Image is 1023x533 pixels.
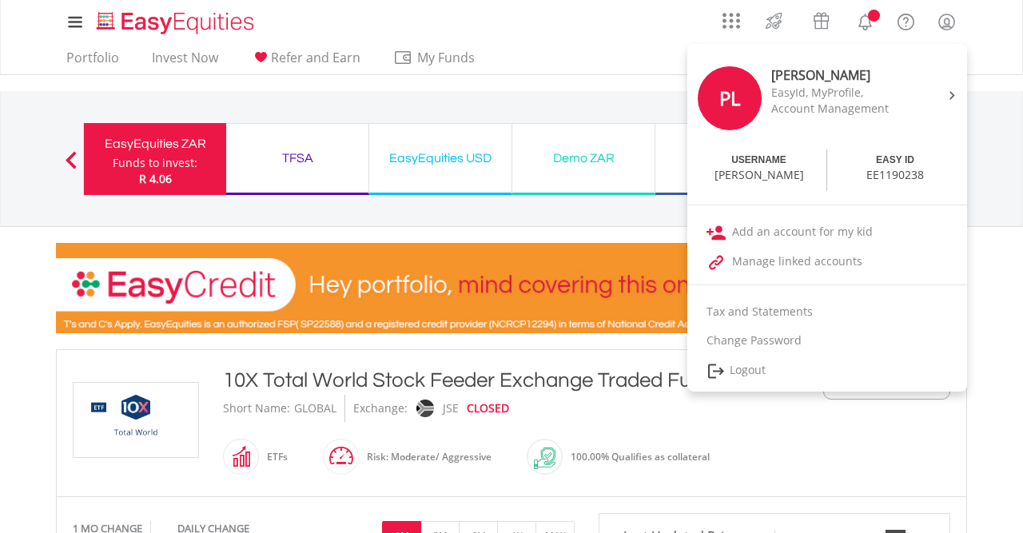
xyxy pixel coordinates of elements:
[715,167,804,183] div: [PERSON_NAME]
[94,10,261,36] img: EasyEquities_Logo.png
[687,297,967,326] a: Tax and Statements
[56,243,967,333] img: EasyCredit Promotion Banner
[76,383,196,457] img: EQU.ZA.GLOBAL.png
[731,153,786,167] div: USERNAME
[886,4,926,36] a: FAQ's and Support
[90,4,261,36] a: Home page
[60,50,125,74] a: Portfolio
[571,450,710,463] span: 100.00% Qualifies as collateral
[687,326,967,355] a: Change Password
[294,395,336,422] div: GLOBAL
[393,47,498,68] span: My Funds
[145,50,225,74] a: Invest Now
[866,167,924,183] div: EE1190238
[223,395,290,422] div: Short Name:
[522,147,645,169] div: Demo ZAR
[223,366,725,395] div: 10X Total World Stock Feeder Exchange Traded Fund
[359,438,492,476] div: Risk: Moderate/ Aggressive
[353,395,408,422] div: Exchange:
[687,247,967,276] a: Manage linked accounts
[687,48,967,197] a: PL [PERSON_NAME] EasyId, MyProfile, Account Management USERNAME [PERSON_NAME] EASY ID EE1190238
[845,4,886,36] a: Notifications
[771,85,906,101] div: EasyId, MyProfile,
[139,171,172,186] span: R 4.06
[771,66,906,85] div: [PERSON_NAME]
[259,438,288,476] div: ETFs
[761,8,787,34] img: thrive-v2.svg
[687,355,967,388] a: Logout
[926,4,967,39] a: My Profile
[113,155,197,171] div: Funds to invest:
[271,49,360,66] span: Refer and Earn
[236,147,359,169] div: TFSA
[722,12,740,30] img: grid-menu-icon.svg
[379,147,502,169] div: EasyEquities USD
[712,4,750,30] a: AppsGrid
[467,395,509,422] div: CLOSED
[798,4,845,34] a: Vouchers
[698,66,762,130] div: PL
[94,133,217,155] div: EasyEquities ZAR
[876,153,914,167] div: EASY ID
[443,395,459,422] div: JSE
[245,50,367,74] a: Refer and Earn
[687,217,967,247] a: Add an account for my kid
[416,400,434,417] img: jse.png
[534,447,555,469] img: collateral-qualifying-green.svg
[665,147,788,169] div: Demo USD
[771,101,906,117] div: Account Management
[808,8,834,34] img: vouchers-v2.svg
